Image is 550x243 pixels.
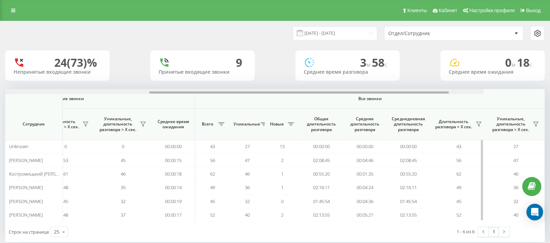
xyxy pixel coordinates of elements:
span: Сотрудник [11,121,56,127]
span: Клиенты [407,8,427,13]
span: 0 [122,143,124,149]
td: 00:04:46 [343,153,386,167]
span: 32 [513,198,518,204]
span: Уникальные, длительность разговора > Х сек. [491,116,531,132]
span: 27 [245,143,250,149]
td: 00:00:00 [386,140,430,153]
span: 62 [456,171,461,177]
span: Общая длительность разговора [305,116,338,132]
td: 02:13:55 [386,208,430,222]
span: 48 [63,184,68,191]
span: 49 [456,184,461,191]
div: Непринятые входящие звонки [14,69,101,75]
td: 01:45:54 [386,194,430,208]
span: 2 [281,157,284,163]
div: Среднее время разговора [304,69,391,75]
span: м [511,61,517,68]
td: 00:05:21 [343,208,386,222]
td: 00:04:36 [343,194,386,208]
div: Среднее время ожидания [449,69,536,75]
td: 01:45:54 [300,194,343,208]
span: 56 [456,157,461,163]
span: [PERSON_NAME] [9,212,43,218]
span: 45 [210,198,215,204]
span: Кабинет [439,8,457,13]
div: 9 [236,56,242,69]
span: Уникальные [233,121,258,127]
div: 1 - 6 из 6 [457,228,475,235]
a: 1 [488,227,499,237]
td: 02:16:11 [386,181,430,194]
span: 40 [245,212,250,218]
span: 35 [121,184,126,191]
span: [PERSON_NAME] [9,184,43,191]
span: 43 [210,143,215,149]
span: c [384,61,387,68]
span: 58 [372,55,387,70]
span: Среднедневная длительность разговора [392,116,425,132]
td: 00:00:00 [152,140,195,153]
span: 3 [360,55,372,70]
span: Средняя длительность разговора [348,116,381,132]
td: 00:55:20 [300,167,343,181]
span: 46 [513,171,518,177]
span: 61 [63,171,68,177]
span: 36 [513,184,518,191]
span: 47 [245,157,250,163]
span: Среднее время ожидания [157,119,190,130]
div: Принятые входящие звонки [159,69,246,75]
span: 52 [456,212,461,218]
span: Всего [199,121,216,127]
span: 0 [505,55,517,70]
span: 45 [121,157,126,163]
span: 52 [210,212,215,218]
span: 32 [121,198,126,204]
span: 43 [456,143,461,149]
span: Новые [268,121,286,127]
td: 00:00:19 [152,194,195,208]
td: 02:08:45 [300,153,343,167]
span: 46 [245,171,250,177]
span: Костромицький [PERSON_NAME] [9,171,78,177]
span: 0 [281,198,284,204]
div: 24 (73)% [54,56,97,69]
span: Выход [526,8,541,13]
td: 00:00:17 [152,208,195,222]
span: 46 [121,171,126,177]
td: 00:00:00 [300,140,343,153]
div: 25 [54,228,59,235]
span: [PERSON_NAME] [9,157,43,163]
span: 49 [210,184,215,191]
span: 2 [281,212,284,218]
td: 02:13:55 [300,208,343,222]
span: 62 [210,171,215,177]
span: Длительность разговора > Х сек. [433,119,473,130]
td: 00:00:14 [152,181,195,194]
span: 0 [64,143,67,149]
span: 18 [517,55,532,70]
td: 00:04:24 [343,181,386,194]
td: 00:00:18 [152,167,195,181]
span: 27 [513,143,518,149]
span: [PERSON_NAME] [9,198,43,204]
span: 36 [245,184,250,191]
td: 02:08:45 [386,153,430,167]
span: 56 [210,157,215,163]
span: Все звонки [216,96,524,102]
span: 48 [63,212,68,218]
span: 32 [245,198,250,204]
td: 00:01:35 [343,167,386,181]
td: 00:55:20 [386,167,430,181]
span: c [529,61,532,68]
span: 40 [513,212,518,218]
td: 00:00:15 [152,153,195,167]
span: 37 [121,212,126,218]
span: 45 [63,198,68,204]
span: Строк на странице [9,229,49,235]
td: 00:00:00 [343,140,386,153]
span: 13 [280,143,285,149]
span: 47 [513,157,518,163]
span: м [366,61,372,68]
span: 1 [281,171,284,177]
span: 45 [456,198,461,204]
